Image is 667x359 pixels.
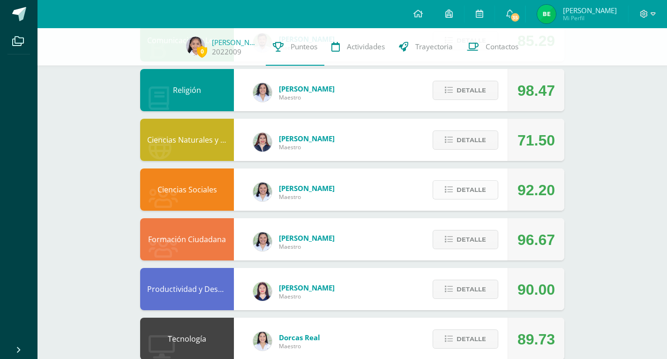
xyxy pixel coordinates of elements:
button: Detalle [433,130,498,150]
div: Formación Ciudadana [140,218,234,260]
span: Maestro [279,342,320,350]
a: Trayectoria [392,28,460,66]
img: 5833435b0e0c398ee4b261d46f102b9b.png [253,83,272,102]
img: be86f1430f5fbfb0078a79d329e704bb.png [253,332,272,351]
a: 2022009 [212,47,241,57]
span: Detalle [457,131,486,149]
div: 96.67 [517,219,555,261]
span: [PERSON_NAME] [279,183,335,193]
div: Ciencias Sociales [140,168,234,211]
div: Ciencias Naturales y Tecnología [140,119,234,161]
button: Detalle [433,230,498,249]
span: Detalle [457,181,486,199]
span: Trayectoria [415,42,453,52]
div: 71.50 [517,119,555,161]
span: [PERSON_NAME] [563,6,617,15]
span: Maestro [279,292,335,300]
span: Detalle [457,281,486,298]
span: [PERSON_NAME] [279,84,335,93]
span: Detalle [457,231,486,248]
img: c06fc68d82c1997f33abb0c26094e659.png [537,5,556,23]
span: Maestro [279,243,335,251]
a: [PERSON_NAME] [212,38,259,47]
span: Detalle [457,330,486,348]
span: Dorcas Real [279,333,320,342]
span: Mi Perfil [563,14,617,22]
span: [PERSON_NAME] [279,134,335,143]
span: Punteos [291,42,317,52]
span: Maestro [279,143,335,151]
img: a452c7054714546f759a1a740f2e8572.png [253,282,272,301]
span: Actividades [347,42,385,52]
div: 92.20 [517,169,555,211]
div: Religión [140,69,234,111]
span: Contactos [486,42,518,52]
a: Contactos [460,28,525,66]
div: 90.00 [517,268,555,311]
button: Detalle [433,81,498,100]
a: Punteos [266,28,324,66]
div: Productividad y Desarrollo [140,268,234,310]
span: [PERSON_NAME] [279,283,335,292]
img: c5c4d369bf87edf2b08e4650866d5b0d.png [253,133,272,152]
img: a084105b5058f52f9b5e8b449e8b602d.png [253,232,272,251]
span: 0 [197,46,207,57]
span: 35 [510,12,520,23]
button: Detalle [433,280,498,299]
img: f5d1e05ee57a589ec47f5cd5d44d770e.png [186,37,205,55]
div: 98.47 [517,69,555,112]
button: Detalle [433,180,498,199]
button: Detalle [433,329,498,349]
a: Actividades [324,28,392,66]
span: Detalle [457,82,486,99]
span: Maestro [279,93,335,101]
span: Maestro [279,193,335,201]
img: a084105b5058f52f9b5e8b449e8b602d.png [253,183,272,201]
span: [PERSON_NAME] [279,233,335,243]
